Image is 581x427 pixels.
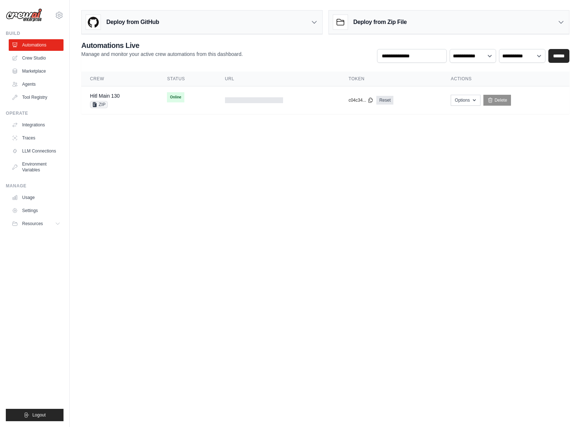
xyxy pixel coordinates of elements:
[81,40,243,50] h2: Automations Live
[6,110,64,116] div: Operate
[9,91,64,103] a: Tool Registry
[9,132,64,144] a: Traces
[32,412,46,418] span: Logout
[9,218,64,229] button: Resources
[6,30,64,36] div: Build
[9,78,64,90] a: Agents
[9,52,64,64] a: Crew Studio
[545,392,581,427] iframe: Chat Widget
[376,96,393,105] a: Reset
[9,158,64,176] a: Environment Variables
[6,8,42,22] img: Logo
[9,205,64,216] a: Settings
[9,192,64,203] a: Usage
[6,409,64,421] button: Logout
[340,72,442,86] th: Token
[483,95,511,106] a: Delete
[353,18,407,27] h3: Deploy from Zip File
[9,119,64,131] a: Integrations
[158,72,216,86] th: Status
[106,18,159,27] h3: Deploy from GitHub
[86,15,101,29] img: GitHub Logo
[90,93,120,99] a: Hitl Main 130
[442,72,569,86] th: Actions
[81,72,158,86] th: Crew
[167,92,184,102] span: Online
[216,72,340,86] th: URL
[9,145,64,157] a: LLM Connections
[22,221,43,227] span: Resources
[81,50,243,58] p: Manage and monitor your active crew automations from this dashboard.
[348,97,373,103] button: c04c34...
[6,183,64,189] div: Manage
[9,39,64,51] a: Automations
[451,95,480,106] button: Options
[9,65,64,77] a: Marketplace
[90,101,108,108] span: ZIP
